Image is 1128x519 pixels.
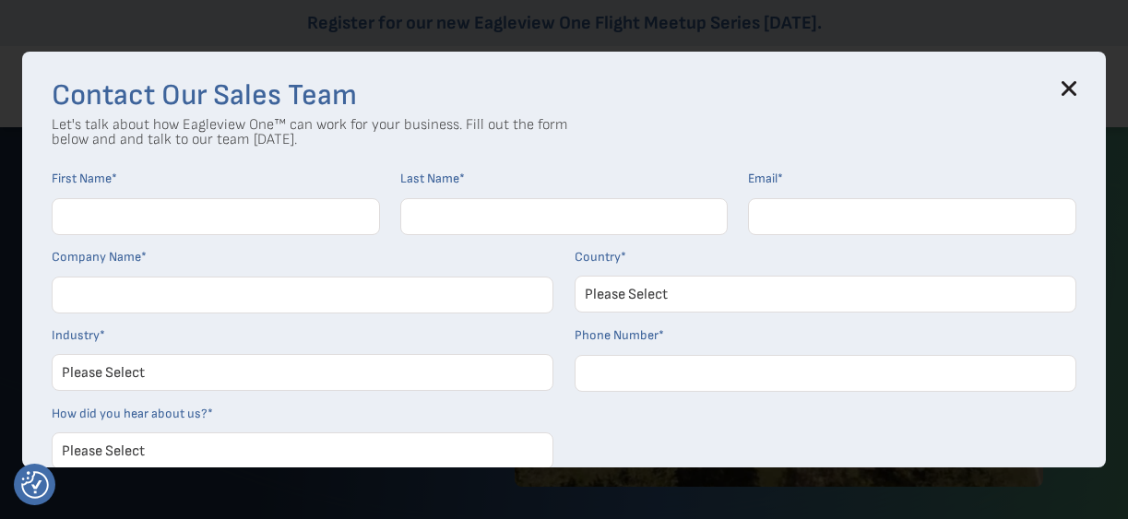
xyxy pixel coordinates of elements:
[52,118,568,147] p: Let's talk about how Eagleview One™ can work for your business. Fill out the form below and and t...
[748,171,778,186] span: Email
[21,471,49,499] button: Consent Preferences
[400,171,459,186] span: Last Name
[575,249,621,265] span: Country
[52,81,1076,111] h3: Contact Our Sales Team
[52,171,112,186] span: First Name
[21,471,49,499] img: Revisit consent button
[52,249,141,265] span: Company Name
[52,406,208,421] span: How did you hear about us?
[52,327,100,343] span: Industry
[575,327,659,343] span: Phone Number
